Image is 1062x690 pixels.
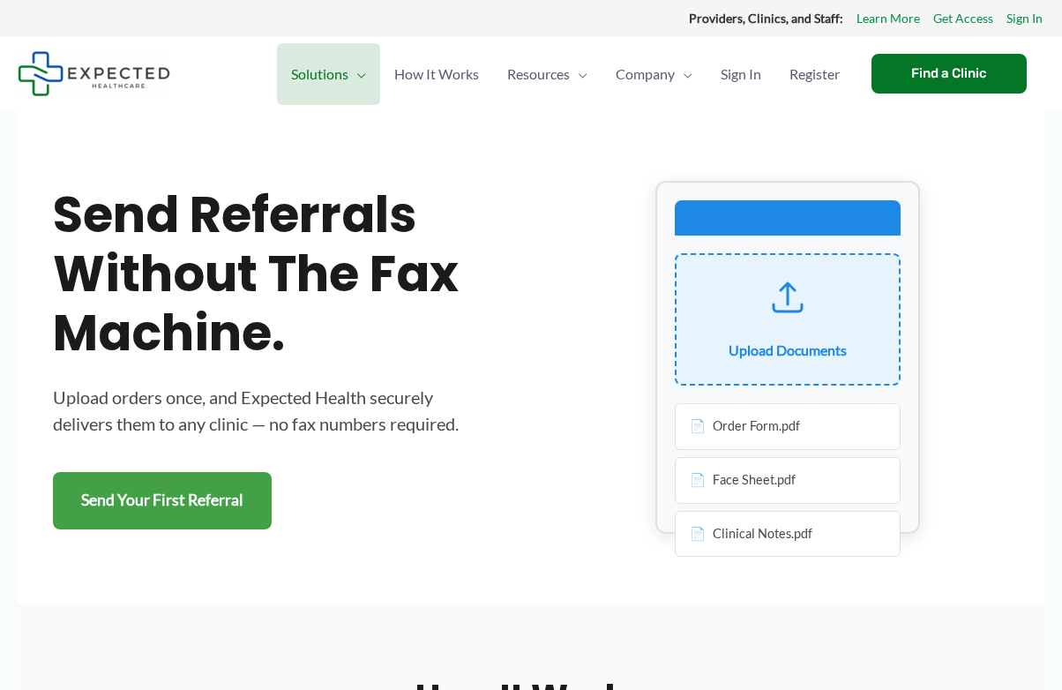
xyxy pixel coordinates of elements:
[729,337,847,364] div: Upload Documents
[616,43,675,105] span: Company
[775,43,854,105] a: Register
[789,43,840,105] span: Register
[493,43,602,105] a: ResourcesMenu Toggle
[507,43,570,105] span: Resources
[53,185,496,364] h1: Send referrals without the fax machine.
[18,51,170,96] img: Expected Healthcare Logo - side, dark font, small
[675,403,901,450] div: Order Form.pdf
[675,511,901,558] div: Clinical Notes.pdf
[602,43,707,105] a: CompanyMenu Toggle
[348,43,366,105] span: Menu Toggle
[933,7,993,30] a: Get Access
[380,43,493,105] a: How It Works
[277,43,380,105] a: SolutionsMenu Toggle
[1006,7,1043,30] a: Sign In
[856,7,920,30] a: Learn More
[689,11,843,26] strong: Providers, Clinics, and Staff:
[394,43,479,105] span: How It Works
[675,457,901,504] div: Face Sheet.pdf
[277,43,854,105] nav: Primary Site Navigation
[871,54,1027,94] a: Find a Clinic
[53,472,272,529] a: Send Your First Referral
[53,384,496,437] p: Upload orders once, and Expected Health securely delivers them to any clinic — no fax numbers req...
[291,43,348,105] span: Solutions
[570,43,587,105] span: Menu Toggle
[707,43,775,105] a: Sign In
[675,43,692,105] span: Menu Toggle
[721,43,761,105] span: Sign In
